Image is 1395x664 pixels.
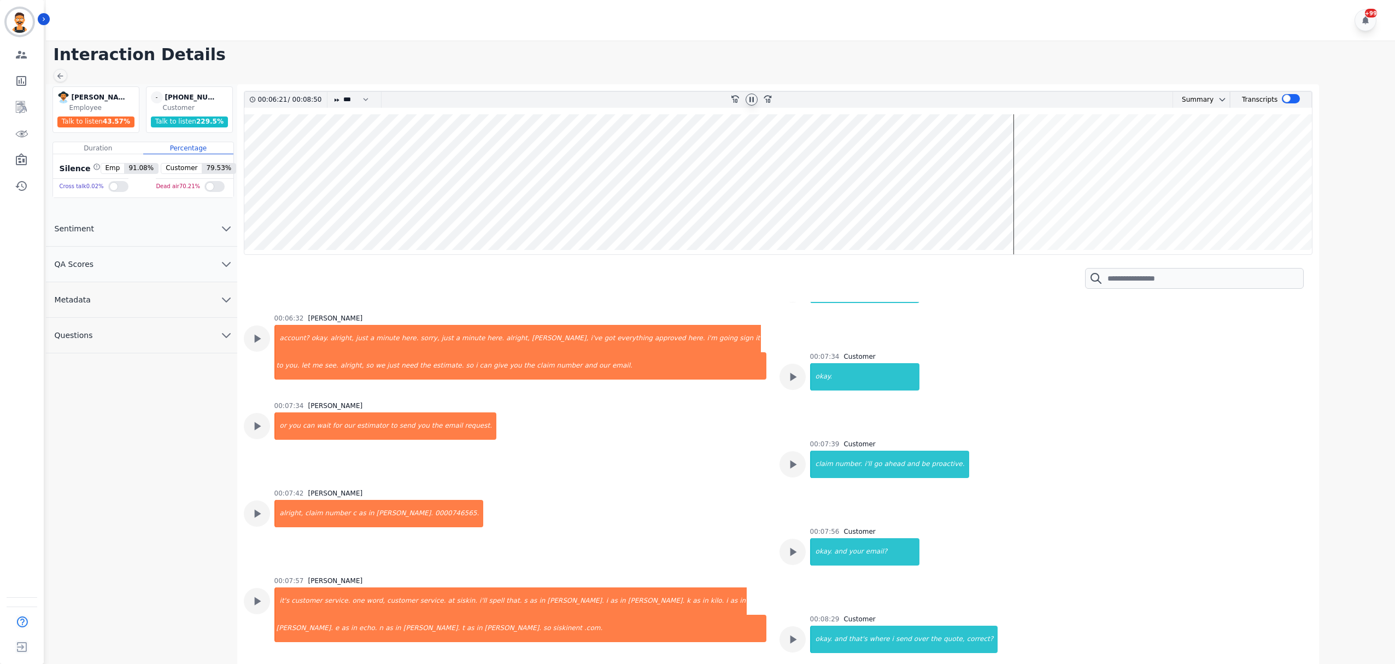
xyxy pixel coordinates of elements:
div: here. [401,325,420,352]
div: as [384,615,394,642]
div: service. [419,587,447,615]
div: 0000746565. [434,500,483,527]
div: [PHONE_NUMBER] [165,91,220,103]
svg: chevron down [220,258,233,271]
div: okay. [310,325,330,352]
div: Silence [57,163,101,174]
div: the [419,352,432,380]
div: 00:06:32 [274,314,304,323]
div: [PERSON_NAME] [72,91,126,103]
div: okay. [811,626,834,653]
div: i've [589,325,603,352]
div: 00:07:34 [274,401,304,410]
div: account? [276,325,310,352]
div: 00:07:39 [810,440,840,449]
div: Employee [69,103,137,112]
div: [PERSON_NAME]. [402,615,461,642]
div: service. [324,587,351,615]
div: i'll [478,587,488,615]
div: can [302,412,316,440]
div: and [583,352,598,380]
div: see. [324,352,339,380]
div: in [538,587,546,615]
div: i [725,587,729,615]
div: you [288,412,302,440]
div: that's [848,626,869,653]
div: 00:06:21 [258,92,288,108]
div: c [351,500,357,527]
div: [PERSON_NAME] [308,314,362,323]
button: chevron down [1214,95,1227,104]
div: everything [616,325,654,352]
div: i'm [706,325,718,352]
span: - [151,91,163,103]
div: Summary [1173,92,1214,108]
div: and [906,451,921,478]
div: siskinent [552,615,583,642]
div: email. [611,352,766,380]
div: in [367,500,376,527]
div: send [398,412,417,440]
div: proactive. [931,451,969,478]
div: in [350,615,358,642]
span: QA Scores [46,259,103,270]
div: as [466,615,476,642]
div: claim [304,500,324,527]
div: in [476,615,484,642]
div: need [400,352,419,380]
div: Customer [843,440,875,449]
div: [PERSON_NAME]. [376,500,435,527]
div: as [691,587,701,615]
div: correct? [966,626,998,653]
div: ahead [883,451,906,478]
div: so [465,352,475,380]
div: Talk to listen [57,117,135,127]
div: it [754,325,761,352]
div: and [833,538,848,566]
h1: Interaction Details [54,45,1395,65]
div: can [479,352,493,380]
div: [PERSON_NAME]. [484,615,543,642]
button: Sentiment chevron down [46,211,237,247]
div: Cross talk 0.02 % [60,179,104,195]
div: go [873,451,883,478]
div: here. [687,325,706,352]
div: as [529,587,538,615]
svg: chevron down [220,293,233,306]
div: you. [284,352,301,380]
div: k [685,587,691,615]
div: alright, [339,352,365,380]
div: estimate. [432,352,465,380]
div: just [386,352,400,380]
div: me [311,352,324,380]
div: wait [315,412,331,440]
div: email? [865,538,919,566]
svg: chevron down [220,329,233,342]
div: number [556,352,584,380]
div: Customer [843,615,875,624]
span: Metadata [46,294,99,305]
div: .com. [583,615,766,642]
span: 43.57 % [103,118,130,125]
div: as [340,615,350,642]
div: as [609,587,619,615]
div: got [603,325,617,352]
div: [PERSON_NAME]. [627,587,686,615]
div: estimator [356,412,390,440]
span: Sentiment [46,223,103,234]
div: Duration [53,142,143,154]
svg: chevron down [1218,95,1227,104]
div: in [619,587,627,615]
div: [PERSON_NAME] [308,401,362,410]
div: just [355,325,369,352]
div: minute [375,325,400,352]
div: echo. [358,615,378,642]
div: [PERSON_NAME], [531,325,590,352]
div: our [343,412,356,440]
div: give [493,352,508,380]
div: at [447,587,455,615]
div: e [334,615,340,642]
div: or [276,412,288,440]
div: and [833,626,848,653]
div: be [921,451,931,478]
